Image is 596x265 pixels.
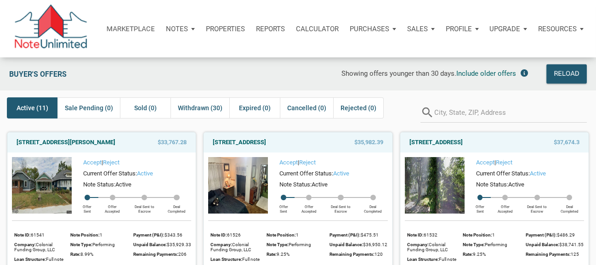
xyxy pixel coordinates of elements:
div: Offer Sent [76,200,98,214]
span: 61541 [31,232,45,237]
a: [STREET_ADDRESS] [213,137,266,148]
span: Active [312,181,328,188]
a: Accept [476,159,494,166]
a: Properties [200,15,250,43]
span: Withdrawn (30) [178,102,222,113]
span: Rate: [267,252,277,257]
span: Note Position: [70,232,100,237]
button: Upgrade [484,15,533,43]
div: Offer Accepted [295,200,323,214]
p: Properties [206,25,245,33]
span: Include older offers [456,69,516,78]
p: Upgrade [489,25,520,33]
a: Notes [160,15,200,43]
input: City, State, ZIP, Address [434,102,587,123]
button: Resources [533,15,589,43]
span: Note Position: [267,232,296,237]
span: $36,950.12 [363,242,387,247]
span: Active [508,181,524,188]
span: 1 [492,232,495,237]
span: Full note [46,257,63,262]
span: 61526 [227,232,241,237]
span: Current Offer Status: [83,170,137,177]
span: Active (11) [17,102,48,113]
div: Deal Sent to Escrow [323,200,358,214]
span: 1 [296,232,299,237]
button: Marketplace [101,15,160,43]
span: Company: [210,242,232,247]
div: Sale Pending (0) [57,97,120,118]
span: Colonial Funding Group, LLC [210,242,251,252]
span: 9.25% [277,252,289,257]
span: Full note [242,257,260,262]
span: $35,929.33 [167,242,191,247]
span: Note ID: [14,232,31,237]
span: Current Offer Status: [476,170,530,177]
span: Performing [289,242,311,247]
span: Colonial Funding Group, LLC [14,242,55,252]
span: Loan Structure: [407,257,439,262]
span: Note Status: [279,181,312,188]
span: Note ID: [407,232,424,237]
button: Purchases [344,15,402,43]
span: 1 [100,232,102,237]
span: Showing offers younger than 30 days. [341,69,456,78]
div: Expired (0) [229,97,280,118]
span: $38,741.55 [559,242,584,247]
span: Payment (P&I): [329,232,361,237]
span: Sold (0) [134,102,157,113]
span: Unpaid Balance: [133,242,167,247]
span: Note Type: [70,242,92,247]
span: | [279,159,316,166]
span: Note ID: [210,232,227,237]
button: Profile [440,15,484,43]
a: Accept [279,159,298,166]
span: Company: [14,242,36,247]
button: Reload [546,64,587,84]
p: Resources [538,25,577,33]
img: 575434 [12,157,72,214]
span: Performing [485,242,507,247]
span: $486.29 [557,232,575,237]
span: Rejected (0) [341,102,376,113]
span: Remaining Payments: [133,252,178,257]
a: [STREET_ADDRESS][PERSON_NAME] [17,137,115,148]
span: Loan Structure: [14,257,46,262]
span: 61532 [424,232,437,237]
span: Rate: [70,252,80,257]
span: Remaining Payments: [329,252,375,257]
div: Deal Completed [358,200,388,214]
span: Rate: [463,252,473,257]
div: Active (11) [7,97,57,118]
span: $37,674.3 [554,137,579,148]
img: 575636 [405,157,465,214]
div: Deal Completed [162,200,192,214]
span: active [530,170,546,177]
div: Buyer's Offers [5,64,181,84]
span: Loan Structure: [210,257,242,262]
span: | [476,159,512,166]
span: Cancelled (0) [287,102,326,113]
p: Sales [407,25,428,33]
div: Offer Accepted [491,200,519,214]
p: Profile [446,25,472,33]
span: Remaining Payments: [526,252,571,257]
span: Payment (P&I): [133,232,165,237]
a: Reject [299,159,316,166]
span: Performing [92,242,115,247]
p: Reports [256,25,285,33]
div: Withdrawn (30) [170,97,229,118]
span: Payment (P&I): [526,232,557,237]
span: Current Offer Status: [279,170,333,177]
span: Active [115,181,131,188]
div: Reload [554,68,579,79]
button: Sales [402,15,440,43]
span: Company: [407,242,429,247]
a: Accept [83,159,102,166]
span: 125 [571,252,579,257]
span: Full note [439,257,456,262]
span: 120 [375,252,383,257]
div: Rejected (0) [333,97,384,118]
